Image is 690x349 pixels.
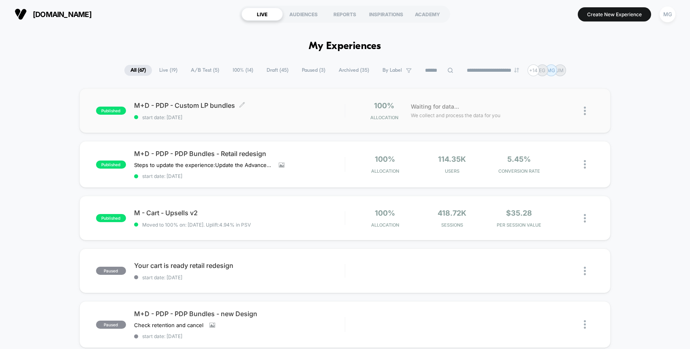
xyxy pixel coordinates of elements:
h1: My Experiences [309,41,381,52]
span: M - Cart - Upsells v2 [134,209,345,217]
img: close [584,214,586,223]
p: JM [556,67,564,73]
span: Check retention and cancel [134,322,203,328]
p: MG [547,67,555,73]
span: M+D - PDP - PDP Bundles - Retail redesign [134,150,345,158]
span: We collect and process the data for you [411,111,500,119]
span: $35.28 [506,209,532,217]
div: ACADEMY [407,8,448,21]
img: close [584,267,586,275]
span: Users [421,168,484,174]
span: 5.45% [507,155,531,163]
span: published [96,161,126,169]
span: start date: [DATE] [134,114,345,120]
p: EG [539,67,545,73]
div: REPORTS [324,8,365,21]
span: published [96,107,126,115]
span: M+D - PDP - PDP Bundles - new Design [134,310,345,318]
span: Sessions [421,222,484,228]
button: [DOMAIN_NAME] [12,8,94,21]
div: + 14 [528,64,539,76]
button: MG [657,6,678,23]
div: MG [660,6,675,22]
span: 100% [375,155,395,163]
span: start date: [DATE] [134,333,345,339]
span: published [96,214,126,222]
img: close [584,160,586,169]
span: Allocation [371,168,399,174]
img: end [514,68,519,73]
button: Create New Experience [578,7,651,21]
span: Allocation [371,222,399,228]
span: Steps to update the experience:Update the Advanced RulingUpdate the page targeting [134,162,273,168]
span: By Label [382,67,402,73]
img: Visually logo [15,8,27,20]
span: start date: [DATE] [134,173,345,179]
span: Paused ( 3 ) [296,65,331,76]
span: Allocation [370,115,398,120]
span: CONVERSION RATE [487,168,551,174]
img: close [584,107,586,115]
span: 100% [374,101,394,110]
span: Archived ( 35 ) [333,65,375,76]
span: 114.35k [438,155,466,163]
span: Waiting for data... [411,102,459,111]
span: Your cart is ready retail redesign [134,261,345,270]
span: Live ( 19 ) [153,65,184,76]
span: All ( 67 ) [124,65,152,76]
span: paused [96,321,126,329]
span: start date: [DATE] [134,274,345,280]
span: A/B Test ( 5 ) [185,65,225,76]
div: INSPIRATIONS [365,8,407,21]
span: 100% [375,209,395,217]
img: close [584,320,586,329]
span: PER SESSION VALUE [487,222,551,228]
span: Draft ( 45 ) [261,65,295,76]
span: Moved to 100% on: [DATE] . Uplift: 4.94% in PSV [142,222,251,228]
span: 418.72k [438,209,466,217]
span: [DOMAIN_NAME] [33,10,92,19]
span: M+D - PDP - Custom LP bundles [134,101,345,109]
div: AUDIENCES [283,8,324,21]
span: 100% ( 14 ) [226,65,259,76]
span: paused [96,267,126,275]
div: LIVE [241,8,283,21]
